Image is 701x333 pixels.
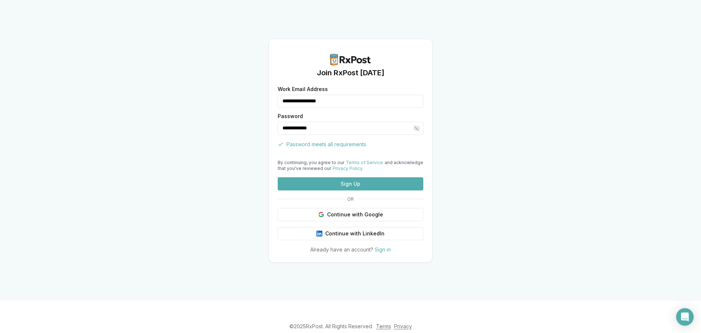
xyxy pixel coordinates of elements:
[278,160,423,171] div: By continuing, you agree to our and acknowledge that you've reviewed our
[376,323,391,329] a: Terms
[327,54,374,65] img: RxPost Logo
[278,114,423,119] label: Password
[394,323,412,329] a: Privacy
[316,231,322,236] img: LinkedIn
[676,308,694,326] div: Open Intercom Messenger
[278,208,423,221] button: Continue with Google
[278,177,423,190] button: Sign Up
[375,246,391,253] a: Sign in
[310,246,373,253] span: Already have an account?
[278,87,423,92] label: Work Email Address
[317,68,385,78] h1: Join RxPost [DATE]
[286,141,366,148] span: Password meets all requirements
[278,227,423,240] button: Continue with LinkedIn
[346,160,383,165] a: Terms of Service
[410,122,423,135] button: Hide password
[344,196,357,202] span: OR
[318,212,324,217] img: Google
[333,166,363,171] a: Privacy Policy.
